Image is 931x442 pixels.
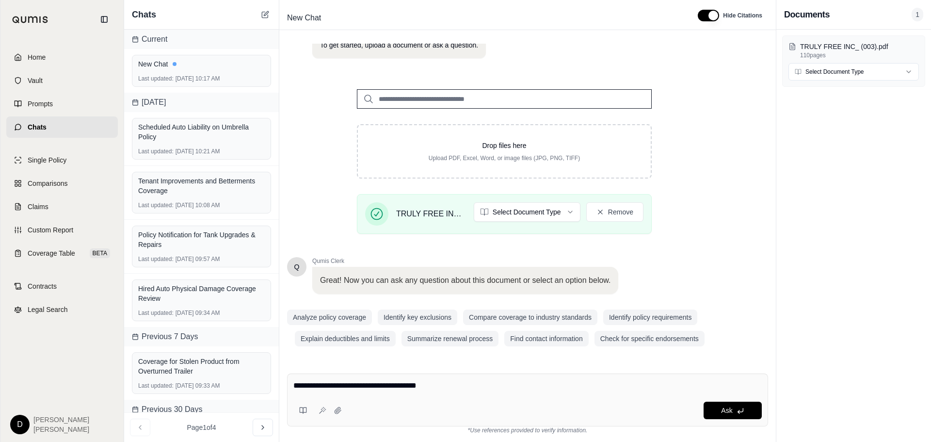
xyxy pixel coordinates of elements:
span: Contracts [28,281,57,291]
div: Scheduled Auto Liability on Umbrella Policy [138,122,265,142]
span: Last updated: [138,147,174,155]
span: BETA [90,248,110,258]
button: Remove [586,202,643,222]
button: Identify key exclusions [378,310,457,325]
div: *Use references provided to verify information. [287,426,768,434]
a: Chats [6,116,118,138]
a: Comparisons [6,173,118,194]
span: Hide Citations [723,12,762,19]
span: [PERSON_NAME] [33,415,89,425]
button: Compare coverage to industry standards [463,310,597,325]
div: Previous 7 Days [124,327,279,346]
button: Check for specific endorsements [594,331,705,346]
span: Last updated: [138,201,174,209]
div: [DATE] 09:33 AM [138,382,265,390]
button: Find contact information [504,331,588,346]
span: Ask [721,407,732,414]
span: 1 [912,8,923,21]
div: Edit Title [283,10,686,26]
button: Ask [704,402,762,419]
a: Home [6,47,118,68]
div: Hired Auto Physical Damage Coverage Review [138,284,265,303]
span: Chats [28,122,47,132]
span: Last updated: [138,255,174,263]
span: Legal Search [28,305,68,314]
span: Last updated: [138,75,174,82]
div: Policy Notification for Tank Upgrades & Repairs [138,230,265,249]
div: Tenant Improvements and Betterments Coverage [138,176,265,196]
span: Hello [294,262,300,272]
span: Last updated: [138,382,174,390]
button: Summarize renewal process [401,331,499,346]
p: TRULY FREE INC_ (003).pdf [800,42,919,51]
p: Drop files here [373,141,635,150]
a: Coverage TableBETA [6,243,118,264]
span: Home [28,52,46,62]
a: Legal Search [6,299,118,320]
button: Explain deductibles and limits [295,331,396,346]
span: Coverage Table [28,248,75,258]
button: Collapse sidebar [96,12,112,27]
button: New Chat [259,9,271,20]
span: Claims [28,202,48,212]
span: Vault [28,76,43,85]
a: Custom Report [6,219,118,241]
div: New Chat [138,59,265,69]
div: [DATE] 10:08 AM [138,201,265,209]
span: Page 1 of 4 [187,423,216,432]
span: [PERSON_NAME] [33,425,89,434]
span: Comparisons [28,179,67,188]
span: Prompts [28,99,53,109]
p: Upload PDF, Excel, Word, or image files (JPG, PNG, TIFF) [373,154,635,162]
a: Single Policy [6,149,118,171]
button: TRULY FREE INC_ (003).pdf110pages [788,42,919,59]
div: Current [124,30,279,49]
div: [DATE] 10:21 AM [138,147,265,155]
div: [DATE] 09:57 AM [138,255,265,263]
div: Previous 30 Days [124,400,279,419]
a: Contracts [6,276,118,297]
span: Custom Report [28,225,73,235]
div: D [10,415,30,434]
span: Single Policy [28,155,66,165]
a: Vault [6,70,118,91]
span: Qumis Clerk [312,257,618,265]
button: Analyze policy coverage [287,310,372,325]
span: New Chat [283,10,325,26]
a: Prompts [6,93,118,115]
span: Last updated: [138,309,174,317]
button: Identify policy requirements [603,310,697,325]
h3: Documents [784,8,830,21]
div: [DATE] 09:34 AM [138,309,265,317]
img: Qumis Logo [12,16,48,23]
p: Great! Now you can ask any question about this document or select an option below. [320,275,610,286]
div: Coverage for Stolen Product from Overturned Trailer [138,357,265,376]
div: [DATE] 10:17 AM [138,75,265,82]
p: 110 pages [800,51,919,59]
p: To get started, upload a document or ask a question. [320,40,478,50]
a: Claims [6,196,118,217]
span: TRULY FREE INC_ (003).pdf [396,208,466,220]
span: Chats [132,8,156,21]
div: [DATE] [124,93,279,112]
